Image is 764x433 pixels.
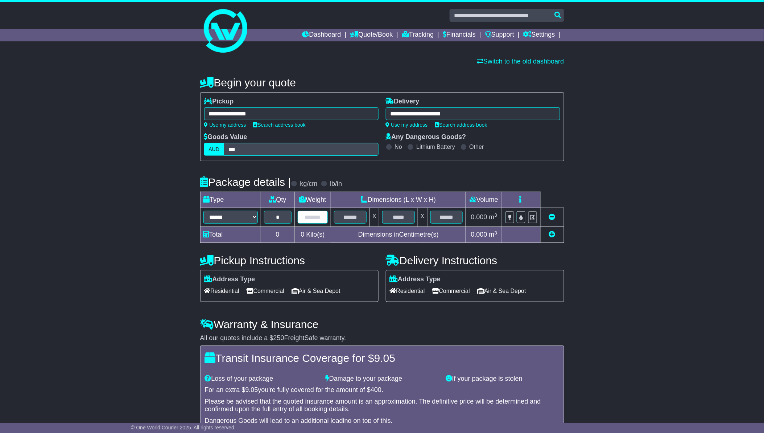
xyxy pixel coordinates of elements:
label: Goods Value [204,133,247,141]
a: Remove this item [549,213,556,221]
a: Switch to the old dashboard [477,58,564,65]
td: Type [200,192,261,208]
div: For an extra $ you're fully covered for the amount of $ . [205,386,559,394]
label: Pickup [204,98,234,106]
label: kg/cm [300,180,317,188]
a: Support [485,29,514,41]
h4: Pickup Instructions [200,254,379,266]
h4: Warranty & Insurance [200,318,564,330]
label: lb/in [330,180,342,188]
td: Dimensions (L x W x H) [331,192,466,208]
span: Commercial [432,285,470,297]
h4: Transit Insurance Coverage for $ [205,352,559,364]
h4: Delivery Instructions [386,254,564,266]
label: Lithium Battery [416,143,455,150]
a: Use my address [204,122,246,128]
h4: Begin your quote [200,77,564,89]
a: Quote/Book [350,29,393,41]
td: Dimensions in Centimetre(s) [331,227,466,243]
span: m [489,231,497,238]
span: 250 [273,334,284,342]
div: Damage to your package [322,375,442,383]
label: Other [470,143,484,150]
span: Air & Sea Depot [477,285,526,297]
span: m [489,213,497,221]
span: 0.000 [471,213,487,221]
td: Qty [261,192,294,208]
a: Settings [523,29,555,41]
a: Tracking [402,29,434,41]
span: Commercial [247,285,284,297]
td: Total [200,227,261,243]
span: 9.05 [374,352,395,364]
a: Search address book [435,122,487,128]
div: All our quotes include a $ FreightSafe warranty. [200,334,564,342]
span: 9.05 [245,386,258,393]
label: Address Type [390,275,441,283]
div: Dangerous Goods will lead to an additional loading on top of this. [205,417,559,425]
label: Delivery [386,98,420,106]
a: Financials [443,29,476,41]
a: Add new item [549,231,556,238]
label: No [395,143,402,150]
td: Weight [294,192,331,208]
a: Dashboard [302,29,341,41]
td: 0 [261,227,294,243]
td: x [418,208,427,227]
span: 0 [301,231,304,238]
sup: 3 [495,230,497,236]
label: Address Type [204,275,255,283]
span: © One World Courier 2025. All rights reserved. [131,425,236,430]
span: Air & Sea Depot [292,285,340,297]
td: Volume [466,192,502,208]
div: Loss of your package [201,375,322,383]
td: Kilo(s) [294,227,331,243]
td: x [370,208,379,227]
div: Please be advised that the quoted insurance amount is an approximation. The definitive price will... [205,398,559,413]
span: 400 [371,386,381,393]
span: Residential [204,285,239,297]
a: Use my address [386,122,428,128]
label: Any Dangerous Goods? [386,133,466,141]
div: If your package is stolen [442,375,563,383]
h4: Package details | [200,176,291,188]
span: 0.000 [471,231,487,238]
a: Search address book [253,122,306,128]
label: AUD [204,143,224,156]
span: Residential [390,285,425,297]
sup: 3 [495,212,497,218]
